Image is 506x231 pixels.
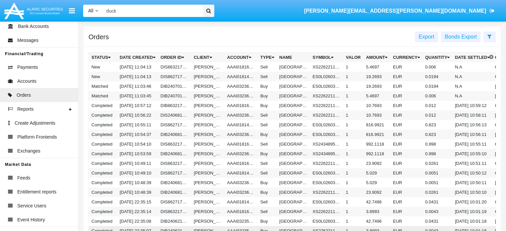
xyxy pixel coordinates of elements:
td: 992.1118 [363,149,390,159]
td: AAAI018144A2 [225,120,258,130]
td: N.A [452,62,492,72]
td: [PERSON_NAME] [191,120,225,130]
td: ES0L02603063 [310,178,343,187]
td: EUR [390,101,422,110]
td: [DATE] 10:50:11 [452,178,492,187]
td: Completed [89,216,117,226]
td: 0.006 [422,62,452,72]
td: 19.2693 [363,81,390,91]
td: XS2262211076 [310,207,343,216]
td: EUR [390,139,422,149]
td: 992.1118 [363,139,390,149]
td: [DATE] 10:51:11 [452,159,492,168]
td: [DATE] 10:53:59 [117,149,158,159]
td: Sell [258,62,277,72]
td: [DATE] 22:35:08 [117,216,158,226]
td: EUR [390,178,422,187]
td: 1 [343,178,364,187]
td: Buy [258,81,277,91]
td: EUR [390,216,422,226]
span: Messages [17,37,39,44]
td: AAAI032360A1 [225,110,258,120]
span: Event History [17,216,45,223]
span: Bank Accounts [18,23,49,30]
td: 10.7693 [363,110,390,120]
td: Matched [89,81,117,91]
td: 1 [343,187,364,197]
td: Completed [89,178,117,187]
td: XS2262211076 [310,62,343,72]
td: DIB240701759737825692 [158,91,191,101]
td: 0.012 [422,101,452,110]
a: All [83,7,103,14]
td: [GEOGRAPHIC_DATA] - [DATE] [277,120,310,130]
td: Sell [258,120,277,130]
td: Matched [89,91,117,101]
td: 5.029 [363,178,390,187]
td: DIS86321759520114621 [158,207,191,216]
span: Create Adjustments [15,120,55,127]
td: Completed [89,159,117,168]
td: EUR [390,81,422,91]
th: Date Settled [452,53,492,62]
td: [DATE] 10:54:37 [117,130,158,139]
td: Completed [89,197,117,207]
td: 0.006 [422,91,452,101]
td: DIB86321759737432154 [158,101,191,110]
td: 10.7693 [363,101,390,110]
td: [GEOGRAPHIC_DATA] - [DATE] [277,110,310,120]
td: Sell [258,159,277,168]
td: Buy [258,130,277,139]
td: [DATE] 10:56:22 [117,110,158,120]
a: [PERSON_NAME][EMAIL_ADDRESS][PERSON_NAME][DOMAIN_NAME] [301,2,498,20]
td: ES0L02603063 [310,168,343,178]
td: [GEOGRAPHIC_DATA] - [DATE] [277,91,310,101]
th: Type [258,53,277,62]
td: [DATE] 22:35:15 [117,197,158,207]
td: [PERSON_NAME] [191,139,225,149]
td: Buy [258,187,277,197]
td: 1 [343,149,364,159]
td: 19.2693 [363,72,390,81]
td: 1 [343,81,364,91]
td: 42.7496 [363,216,390,226]
td: [GEOGRAPHIC_DATA] - [DATE] [277,159,310,168]
td: [GEOGRAPHIC_DATA] - [DATE] [277,62,310,72]
td: Buy [258,101,277,110]
td: [DATE] 11:03:45 [117,91,158,101]
button: Bonds Export [441,32,481,42]
td: N.A [452,81,492,91]
span: Service Users [17,202,46,209]
span: Platform Frontends [17,134,57,141]
td: 1 [343,120,364,130]
td: [GEOGRAPHIC_DATA] - [DATE] [277,139,310,149]
td: 816.9921 [363,130,390,139]
td: 0.0043 [422,207,452,216]
span: [PERSON_NAME][EMAIL_ADDRESS][PERSON_NAME][DOMAIN_NAME] [304,8,486,14]
td: Sell [258,139,277,149]
td: 23.9092 [363,187,390,197]
td: EUR [390,149,422,159]
td: 3.8993 [363,207,390,216]
td: 816.9921 [363,120,390,130]
td: DIS86271759736950052 [158,168,191,178]
span: All [88,8,93,13]
td: [DATE] 11:03:46 [117,81,158,91]
td: [DATE] 10:56:11 [452,130,492,139]
td: AAAI032360A1 [225,149,258,159]
span: Feeds [17,174,30,181]
td: [GEOGRAPHIC_DATA] - [DATE] [277,81,310,91]
td: 5.029 [363,168,390,178]
th: Name [277,53,310,62]
td: ES0L02603063 [310,120,343,130]
td: [PERSON_NAME] [191,81,225,91]
td: [DATE] 10:55:11 [452,139,492,149]
td: [PERSON_NAME] [191,110,225,120]
td: 23.9092 [363,159,390,168]
td: [DATE] 22:35:14 [117,207,158,216]
td: DIB240681759736919973 [158,178,191,187]
td: 0.0051 [422,178,452,187]
td: Sell [258,168,277,178]
td: [GEOGRAPHIC_DATA] - [DATE] [277,216,310,226]
td: [DATE] 10:54:10 [117,139,158,149]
